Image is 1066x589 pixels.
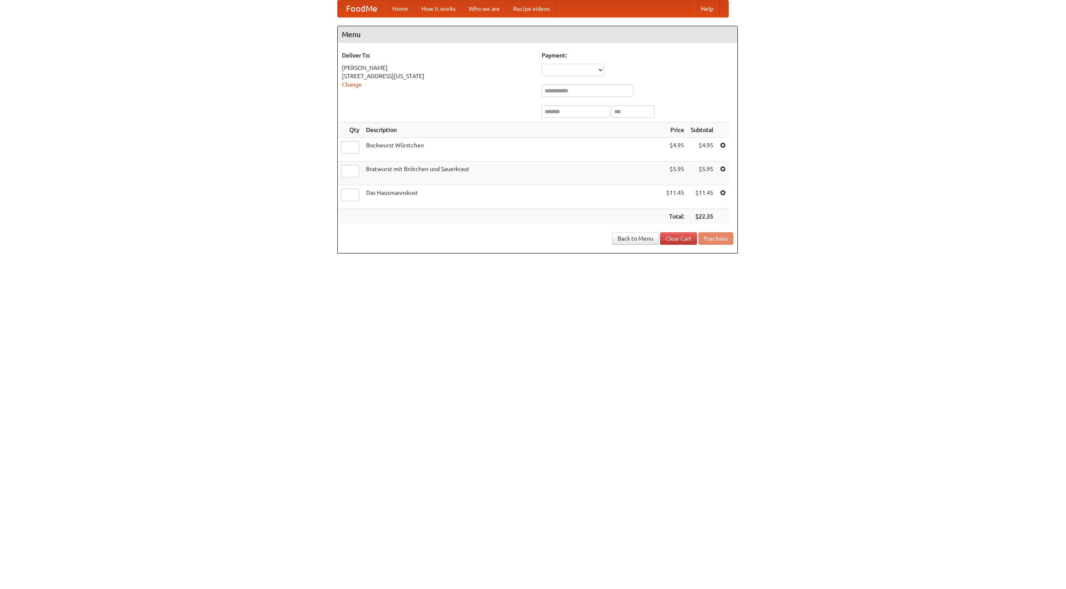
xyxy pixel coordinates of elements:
[698,232,733,245] button: Purchase
[342,64,533,72] div: [PERSON_NAME]
[663,138,687,162] td: $4.95
[687,122,717,138] th: Subtotal
[338,122,363,138] th: Qty
[694,0,720,17] a: Help
[663,185,687,209] td: $11.45
[663,162,687,185] td: $5.95
[415,0,462,17] a: How it works
[663,209,687,224] th: Total:
[542,51,733,60] h5: Payment:
[342,81,362,88] a: Change
[462,0,506,17] a: Who we are
[338,26,737,43] h4: Menu
[687,138,717,162] td: $4.95
[342,72,533,80] div: [STREET_ADDRESS][US_STATE]
[363,138,663,162] td: Bockwurst Würstchen
[386,0,415,17] a: Home
[363,185,663,209] td: Das Hausmannskost
[687,185,717,209] td: $11.45
[363,162,663,185] td: Bratwurst mit Brötchen und Sauerkraut
[363,122,663,138] th: Description
[338,0,386,17] a: FoodMe
[663,122,687,138] th: Price
[687,162,717,185] td: $5.95
[342,51,533,60] h5: Deliver To:
[506,0,556,17] a: Recipe videos
[660,232,697,245] a: Clear Cart
[687,209,717,224] th: $22.35
[612,232,659,245] a: Back to Menu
